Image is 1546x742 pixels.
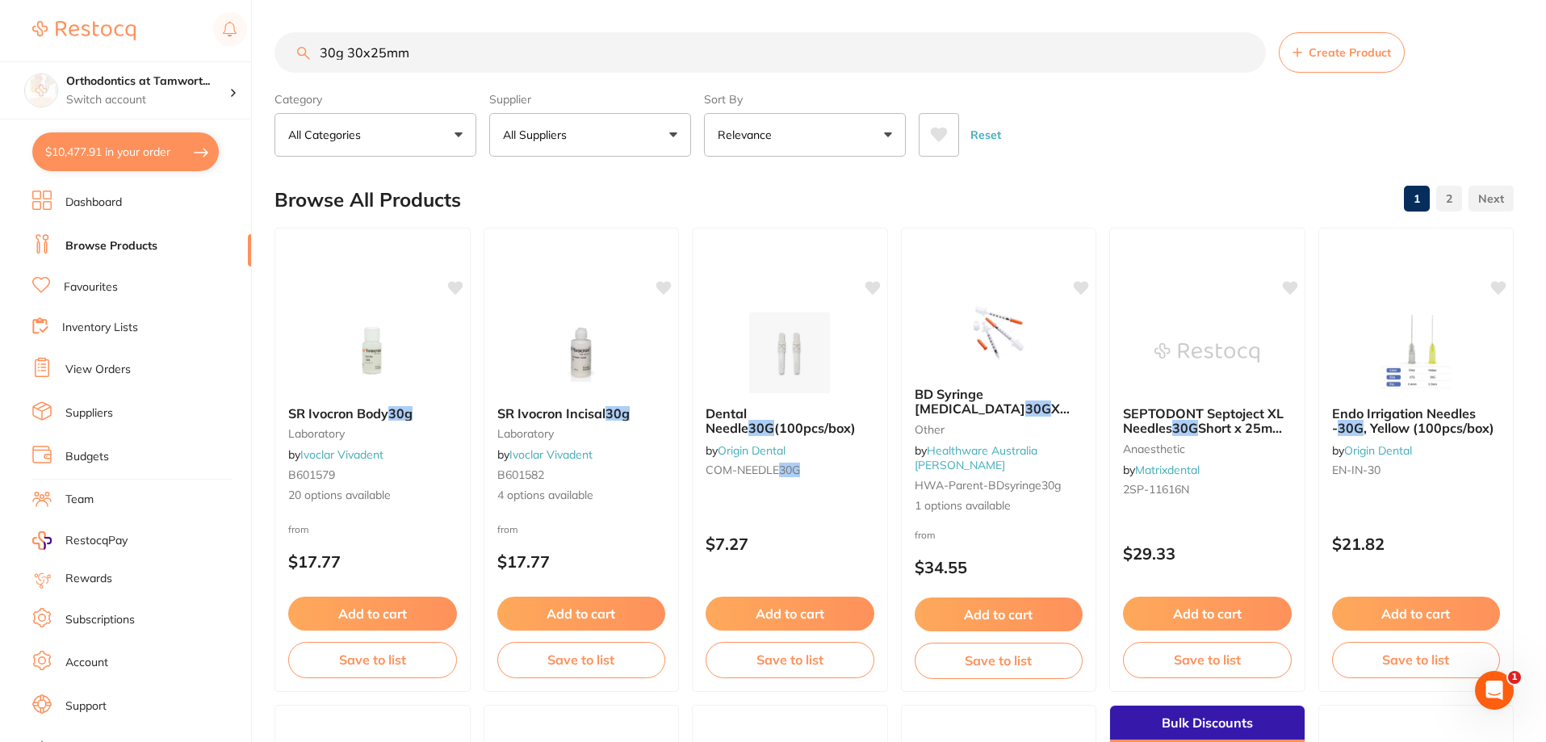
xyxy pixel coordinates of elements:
[1332,534,1501,553] p: $21.82
[706,405,748,436] span: Dental Needle
[529,312,634,393] img: SR Ivocron Incisal 30g
[1332,406,1501,436] b: Endo Irrigation Needles - 30G, Yellow (100pcs/box)
[737,312,842,393] img: Dental Needle 30G (100pcs/box)
[1123,597,1292,631] button: Add to cart
[946,293,1051,374] img: BD Syringe Insulin 30G X 5/16" (8mm) U-Fine 100/Box
[915,643,1083,678] button: Save to list
[915,423,1083,436] small: other
[1475,671,1514,710] iframe: Intercom live chat
[497,552,666,571] p: $17.77
[66,92,229,108] p: Switch account
[915,478,1061,493] span: HWA-parent-BDsyringe30g
[1436,182,1462,215] a: 2
[489,113,691,157] button: All Suppliers
[288,447,383,462] span: by
[288,523,309,535] span: from
[497,597,666,631] button: Add to cart
[1172,420,1198,436] em: 30G
[1123,482,1189,497] span: 2SP-11616N
[32,21,136,40] img: Restocq Logo
[497,447,593,462] span: by
[274,189,461,212] h2: Browse All Products
[32,12,136,49] a: Restocq Logo
[65,492,94,508] a: Team
[274,32,1266,73] input: Search Products
[1123,544,1292,563] p: $29.33
[706,597,874,631] button: Add to cart
[774,420,856,436] span: (100pcs/box)
[779,463,800,477] em: 30G
[1338,420,1364,436] em: 30G
[65,571,112,587] a: Rewards
[65,449,109,465] a: Budgets
[65,195,122,211] a: Dashboard
[1135,463,1200,477] a: Matrixdental
[915,529,936,541] span: from
[1123,405,1284,436] span: SEPTODONT Septoject XL Needles
[32,531,128,550] a: RestocqPay
[25,74,57,107] img: Orthodontics at Tamworth
[1364,420,1494,436] span: , Yellow (100pcs/box)
[497,467,544,482] span: B601582
[706,534,874,553] p: $7.27
[915,558,1083,576] p: $34.55
[1025,400,1051,417] em: 30G
[704,113,906,157] button: Relevance
[1404,182,1430,215] a: 1
[966,113,1006,157] button: Reset
[915,443,1037,472] span: by
[489,92,691,107] label: Supplier
[274,113,476,157] button: All Categories
[718,443,786,458] a: Origin Dental
[388,405,413,421] em: 30g
[65,698,107,715] a: Support
[274,92,476,107] label: Category
[300,447,383,462] a: Ivoclar Vivadent
[65,405,113,421] a: Suppliers
[64,279,118,296] a: Favourites
[32,531,52,550] img: RestocqPay
[1332,463,1381,477] span: EN-IN-30
[65,362,131,378] a: View Orders
[1364,312,1468,393] img: Endo Irrigation Needles - 30G, Yellow (100pcs/box)
[1123,406,1292,436] b: SEPTODONT Septoject XL Needles 30G Short x 25mm (100)
[288,406,457,421] b: SR Ivocron Body 30g
[706,443,786,458] span: by
[288,427,457,440] small: laboratory
[1123,642,1292,677] button: Save to list
[1332,597,1501,631] button: Add to cart
[1344,443,1412,458] a: Origin Dental
[288,552,457,571] p: $17.77
[288,127,367,143] p: All Categories
[706,642,874,677] button: Save to list
[915,387,1083,417] b: BD Syringe Insulin 30G X 5/16" (8mm) U-Fine 100/Box
[1154,312,1259,393] img: SEPTODONT Septoject XL Needles 30G Short x 25mm (100)
[65,533,128,549] span: RestocqPay
[1279,32,1405,73] button: Create Product
[288,467,335,482] span: B601579
[66,73,229,90] h4: Orthodontics at Tamworth
[605,405,630,421] em: 30g
[288,488,457,504] span: 20 options available
[288,405,388,421] span: SR Ivocron Body
[915,386,1025,417] span: BD Syringe [MEDICAL_DATA]
[1332,443,1412,458] span: by
[748,420,774,436] em: 30G
[915,443,1037,472] a: Healthware Australia [PERSON_NAME]
[1332,642,1501,677] button: Save to list
[497,405,605,421] span: SR Ivocron Incisal
[1508,671,1521,684] span: 1
[497,406,666,421] b: SR Ivocron Incisal 30g
[65,612,135,628] a: Subscriptions
[503,127,573,143] p: All Suppliers
[1332,405,1476,436] span: Endo Irrigation Needles -
[65,238,157,254] a: Browse Products
[497,488,666,504] span: 4 options available
[1309,46,1391,59] span: Create Product
[1123,463,1200,477] span: by
[706,463,779,477] span: COM-NEEDLE
[706,406,874,436] b: Dental Needle 30G (100pcs/box)
[704,92,906,107] label: Sort By
[497,523,518,535] span: from
[915,498,1083,514] span: 1 options available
